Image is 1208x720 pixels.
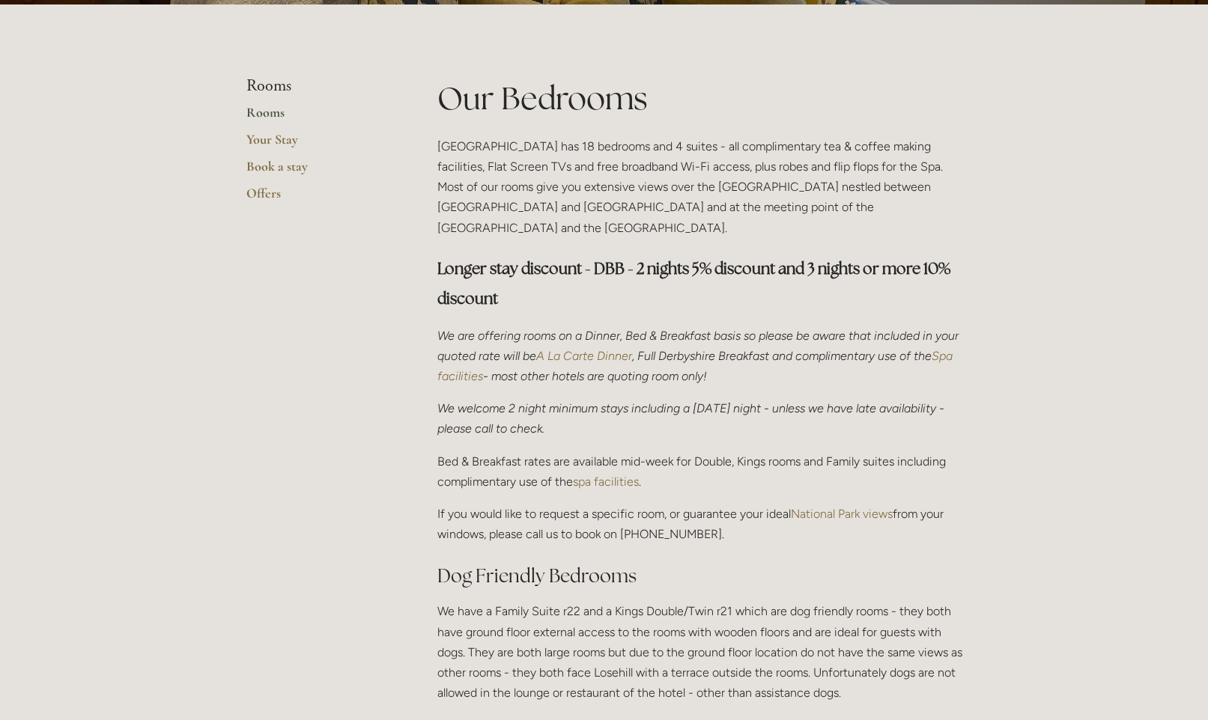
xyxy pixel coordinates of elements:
a: National Park views [791,507,893,521]
a: Your Stay [246,131,389,158]
p: [GEOGRAPHIC_DATA] has 18 bedrooms and 4 suites - all complimentary tea & coffee making facilities... [437,136,962,238]
p: We have a Family Suite r22 and a Kings Double/Twin r21 which are dog friendly rooms - they both h... [437,601,962,703]
li: Rooms [246,76,389,96]
em: We are offering rooms on a Dinner, Bed & Breakfast basis so please be aware that included in your... [437,329,962,363]
h1: Our Bedrooms [437,76,962,120]
p: If you would like to request a specific room, or guarantee your ideal from your windows, please c... [437,504,962,544]
a: Offers [246,185,389,212]
p: Bed & Breakfast rates are available mid-week for Double, Kings rooms and Family suites including ... [437,451,962,492]
h2: Dog Friendly Bedrooms [437,563,962,589]
em: - most other hotels are quoting room only! [483,369,707,383]
a: A La Carte Dinner [536,349,632,363]
a: spa facilities [573,475,639,489]
strong: Longer stay discount - DBB - 2 nights 5% discount and 3 nights or more 10% discount [437,258,953,308]
a: Book a stay [246,158,389,185]
em: We welcome 2 night minimum stays including a [DATE] night - unless we have late availability - pl... [437,401,947,436]
a: Rooms [246,104,389,131]
em: , Full Derbyshire Breakfast and complimentary use of the [632,349,932,363]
